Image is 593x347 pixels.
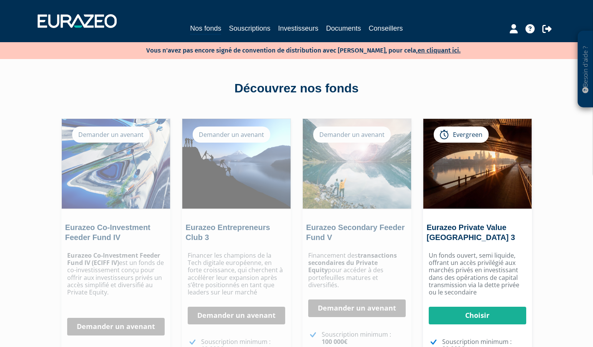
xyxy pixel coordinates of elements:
[308,251,397,274] strong: transactions secondaires du Private Equity
[186,223,270,242] a: Eurazeo Entrepreneurs Club 3
[423,119,532,209] img: Eurazeo Private Value Europe 3
[322,337,347,346] strong: 100 000€
[429,307,526,324] a: Choisir
[427,223,515,242] a: Eurazeo Private Value [GEOGRAPHIC_DATA] 3
[190,23,221,35] a: Nos fonds
[303,119,411,209] img: Eurazeo Secondary Feeder Fund V
[308,299,406,317] a: Demander un avenant
[326,23,361,34] a: Documents
[229,23,270,34] a: Souscriptions
[418,46,461,54] a: en cliquant ici.
[124,44,461,55] p: Vous n'avez pas encore signé de convention de distribution avec [PERSON_NAME], pour cela,
[308,252,406,289] p: Financement des pour accéder à des portefeuilles matures et diversifiés.
[62,119,170,209] img: Eurazeo Co-Investment Feeder Fund IV
[182,119,291,209] img: Eurazeo Entrepreneurs Club 3
[581,35,590,104] p: Besoin d'aide ?
[429,252,526,296] p: Un fonds ouvert, semi liquide, offrant un accès privilégié aux marchés privés en investissant dan...
[322,331,406,345] p: Souscription minimum :
[67,252,165,296] p: est un fonds de co-investissement conçu pour offrir aux investisseurs privés un accès simplifié e...
[188,307,285,324] a: Demander un avenant
[67,318,165,335] a: Demander un avenant
[369,23,403,34] a: Conseillers
[38,14,117,28] img: 1732889491-logotype_eurazeo_blanc_rvb.png
[65,223,150,242] a: Eurazeo Co-Investment Feeder Fund IV
[67,251,160,267] strong: Eurazeo Co-Investment Feeder Fund IV (ECIFF IV)
[72,127,150,143] div: Demander un avenant
[188,252,285,296] p: Financer les champions de la Tech digitale européenne, en forte croissance, qui cherchent à accél...
[434,127,489,143] div: Evergreen
[306,223,405,242] a: Eurazeo Secondary Feeder Fund V
[278,23,318,34] a: Investisseurs
[78,80,515,97] div: Découvrez nos fonds
[193,127,270,143] div: Demander un avenant
[313,127,391,143] div: Demander un avenant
